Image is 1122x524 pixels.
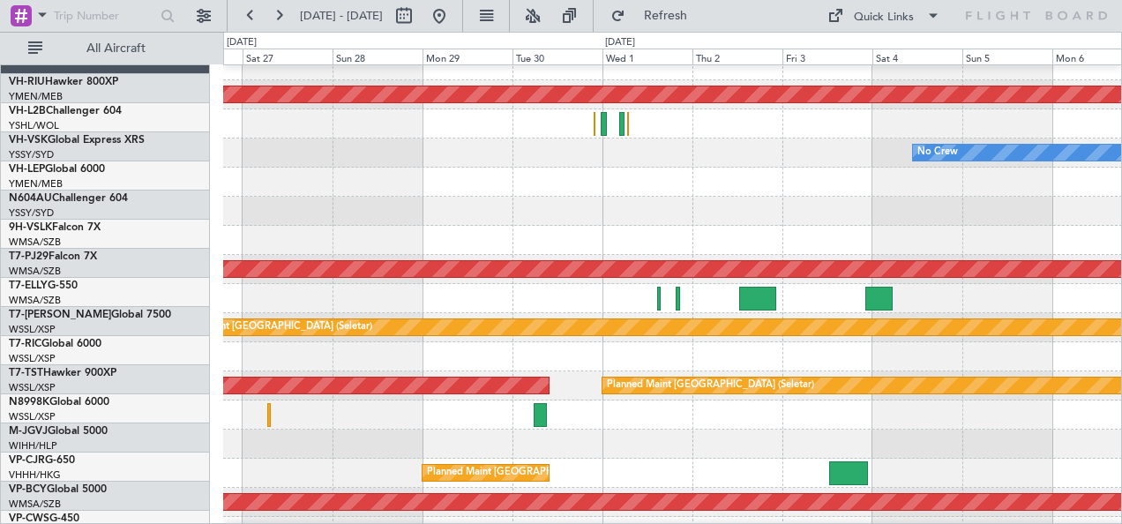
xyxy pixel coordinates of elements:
span: VH-RIU [9,77,45,87]
span: Refresh [629,10,703,22]
span: T7-TST [9,368,43,378]
div: [DATE] [605,35,635,50]
span: VH-LEP [9,164,45,175]
a: T7-TSTHawker 900XP [9,368,116,378]
a: YSHL/WOL [9,119,59,132]
button: Quick Links [819,2,949,30]
div: Planned Maint [GEOGRAPHIC_DATA] (Seletar) [607,372,814,399]
a: YMEN/MEB [9,177,63,191]
a: WSSL/XSP [9,381,56,394]
a: VP-BCYGlobal 5000 [9,484,107,495]
button: All Aircraft [19,34,191,63]
a: VP-CWSG-450 [9,513,79,524]
a: T7-PJ29Falcon 7X [9,251,97,262]
a: VP-CJRG-650 [9,455,75,466]
a: YSSY/SYD [9,148,54,161]
a: WSSL/XSP [9,410,56,423]
a: N604AUChallenger 604 [9,193,128,204]
a: WMSA/SZB [9,265,61,278]
button: Refresh [602,2,708,30]
div: Sun 28 [333,49,423,64]
a: YMEN/MEB [9,90,63,103]
a: VH-VSKGlobal Express XRS [9,135,145,146]
a: T7-RICGlobal 6000 [9,339,101,349]
span: N8998K [9,397,49,408]
span: All Aircraft [46,42,186,55]
a: WMSA/SZB [9,236,61,249]
a: M-JGVJGlobal 5000 [9,426,108,437]
div: Thu 2 [692,49,782,64]
span: VH-VSK [9,135,48,146]
input: Trip Number [54,3,155,29]
div: No Crew [917,139,958,166]
a: VHHH/HKG [9,468,61,482]
span: 9H-VSLK [9,222,52,233]
div: [DATE] [227,35,257,50]
div: Planned Maint [GEOGRAPHIC_DATA] (Seletar) [165,314,372,341]
a: YSSY/SYD [9,206,54,220]
a: N8998KGlobal 6000 [9,397,109,408]
span: VP-BCY [9,484,47,495]
span: M-JGVJ [9,426,48,437]
a: VH-L2BChallenger 604 [9,106,122,116]
a: T7-[PERSON_NAME]Global 7500 [9,310,171,320]
div: Sun 5 [962,49,1052,64]
span: [DATE] - [DATE] [300,8,383,24]
a: WSSL/XSP [9,352,56,365]
a: VH-RIUHawker 800XP [9,77,118,87]
a: T7-ELLYG-550 [9,281,78,291]
span: VP-CWS [9,513,49,524]
div: Wed 1 [602,49,692,64]
a: VH-LEPGlobal 6000 [9,164,105,175]
a: WIHH/HLP [9,439,57,453]
span: T7-PJ29 [9,251,49,262]
div: Planned Maint [GEOGRAPHIC_DATA] ([GEOGRAPHIC_DATA] Intl) [427,460,722,486]
a: WMSA/SZB [9,294,61,307]
div: Sat 27 [243,49,333,64]
div: Mon 29 [423,49,512,64]
span: T7-ELLY [9,281,48,291]
a: 9H-VSLKFalcon 7X [9,222,101,233]
span: VP-CJR [9,455,45,466]
div: Tue 30 [512,49,602,64]
div: Fri 3 [782,49,872,64]
div: Sat 4 [872,49,962,64]
span: T7-[PERSON_NAME] [9,310,111,320]
span: VH-L2B [9,106,46,116]
a: WMSA/SZB [9,498,61,511]
span: T7-RIC [9,339,41,349]
div: Quick Links [854,9,914,26]
a: WSSL/XSP [9,323,56,336]
span: N604AU [9,193,52,204]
